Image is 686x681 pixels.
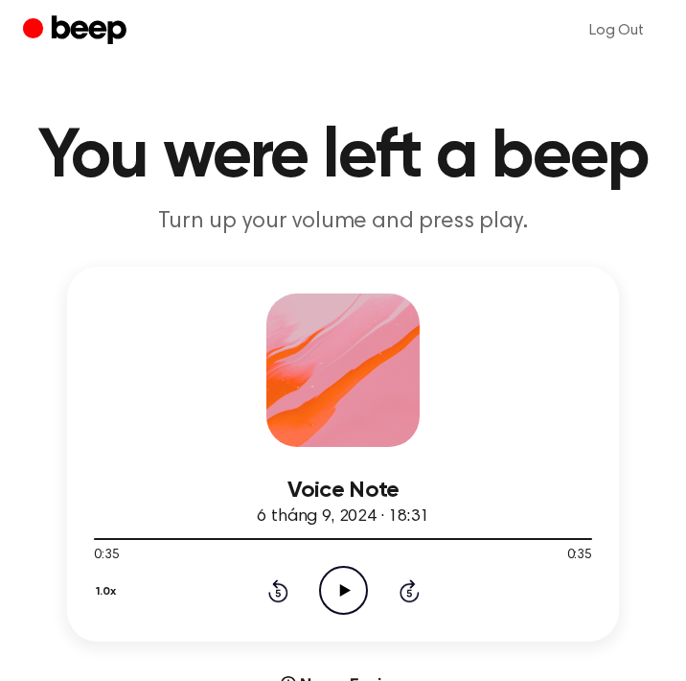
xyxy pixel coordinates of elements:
h1: You were left a beep [23,123,663,192]
a: Log Out [570,8,663,54]
p: Turn up your volume and press play. [23,207,663,236]
h3: Voice Note [94,478,592,504]
button: 1.0x [94,575,124,608]
span: 6 tháng 9, 2024 · 18:31 [257,508,428,526]
span: 0:35 [567,546,592,566]
a: Beep [23,12,131,50]
span: 0:35 [94,546,119,566]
